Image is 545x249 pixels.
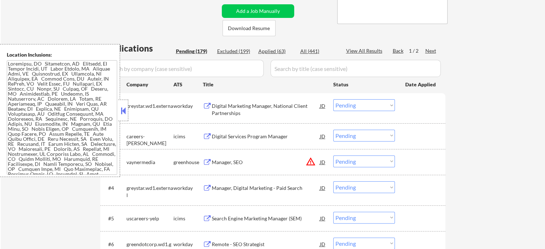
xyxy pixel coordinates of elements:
[425,47,437,54] div: Next
[126,102,173,116] div: greystar.wd1.external
[108,185,121,192] div: #4
[108,215,121,222] div: #5
[126,215,173,222] div: uscareers-yelp
[176,48,212,55] div: Pending (179)
[126,133,173,147] div: careers-[PERSON_NAME]
[306,157,316,167] button: warning_amber
[212,241,320,248] div: Remote - SEO Strategist
[217,48,253,55] div: Excluded (199)
[102,44,173,53] div: Applications
[409,47,425,54] div: 1 / 2
[319,181,326,194] div: JD
[212,133,320,140] div: Digital Services Program Manager
[393,47,404,54] div: Back
[173,81,203,88] div: ATS
[108,241,121,248] div: #6
[173,215,203,222] div: icims
[212,102,320,116] div: Digital Marketing Manager, National Client Partnerships
[126,185,173,198] div: greystar.wd1.external
[212,159,320,166] div: Manager, SEO
[405,81,437,88] div: Date Applied
[346,47,384,54] div: View All Results
[173,241,203,248] div: workday
[258,48,294,55] div: Applied (63)
[271,60,441,77] input: Search by title (case sensitive)
[126,159,173,166] div: vaynermedia
[319,212,326,225] div: JD
[319,130,326,143] div: JD
[173,133,203,140] div: icims
[212,215,320,222] div: Search Engine Marketing Manager (SEM)
[333,78,395,91] div: Status
[173,102,203,110] div: workday
[126,81,173,88] div: Company
[203,81,326,88] div: Title
[319,155,326,168] div: JD
[102,60,264,77] input: Search by company (case sensitive)
[7,51,117,58] div: Location Inclusions:
[222,4,294,18] button: Add a Job Manually
[223,20,276,36] button: Download Resume
[212,185,320,192] div: Manager, Digital Marketing - Paid Search
[173,185,203,192] div: workday
[300,48,336,55] div: All (441)
[173,159,203,166] div: greenhouse
[319,99,326,112] div: JD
